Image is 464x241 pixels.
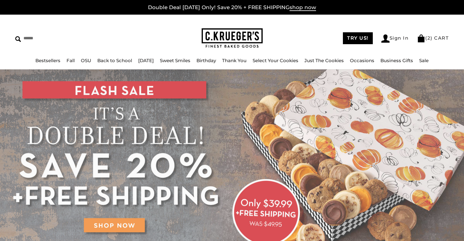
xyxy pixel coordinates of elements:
img: Bag [417,34,425,42]
img: Account [381,34,390,43]
a: Occasions [350,58,374,63]
span: 2 [427,35,431,41]
a: Bestsellers [35,58,60,63]
a: Just The Cookies [304,58,344,63]
a: Double Deal [DATE] Only! Save 20% + FREE SHIPPINGshop now [148,4,316,11]
a: Thank You [222,58,246,63]
a: Sale [419,58,429,63]
a: Sign In [381,34,409,43]
a: Business Gifts [380,58,413,63]
input: Search [15,34,118,43]
a: TRY US! [343,32,373,44]
a: OSU [81,58,91,63]
a: Birthday [196,58,216,63]
a: Fall [67,58,75,63]
a: Back to School [97,58,132,63]
a: (2) CART [417,35,449,41]
span: shop now [290,4,316,11]
a: Select Your Cookies [253,58,298,63]
img: Search [15,36,21,42]
a: Sweet Smiles [160,58,190,63]
a: [DATE] [138,58,154,63]
img: C.KRUEGER'S [202,28,263,48]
